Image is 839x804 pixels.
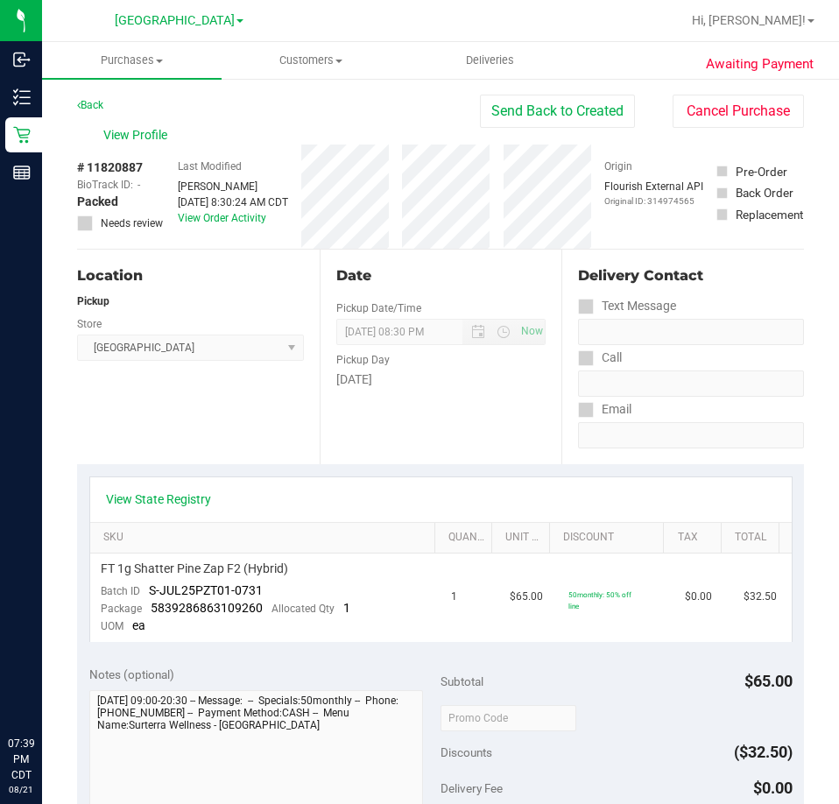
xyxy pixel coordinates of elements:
[13,126,31,144] inline-svg: Retail
[149,583,263,597] span: S-JUL25PZT01-0731
[101,620,123,632] span: UOM
[706,54,814,74] span: Awaiting Payment
[735,531,772,545] a: Total
[13,164,31,181] inline-svg: Reports
[77,99,103,111] a: Back
[578,345,622,370] label: Call
[692,13,806,27] span: Hi, [PERSON_NAME]!
[673,95,804,128] button: Cancel Purchase
[734,743,793,761] span: ($32.50)
[132,618,145,632] span: ea
[77,177,133,193] span: BioTrack ID:
[101,561,288,577] span: FT 1g Shatter Pine Zap F2 (Hybrid)
[678,531,715,545] a: Tax
[336,370,546,389] div: [DATE]
[336,352,390,368] label: Pickup Day
[336,300,421,316] label: Pickup Date/Time
[77,265,304,286] div: Location
[578,397,631,422] label: Email
[103,126,173,145] span: View Profile
[77,295,109,307] strong: Pickup
[13,51,31,68] inline-svg: Inbound
[151,601,263,615] span: 5839286863109260
[736,206,803,223] div: Replacement
[736,163,787,180] div: Pre-Order
[578,370,804,397] input: Format: (999) 999-9999
[103,531,427,545] a: SKU
[563,531,657,545] a: Discount
[451,589,457,605] span: 1
[8,783,34,796] p: 08/21
[744,672,793,690] span: $65.00
[343,601,350,615] span: 1
[480,95,635,128] button: Send Back to Created
[178,159,242,174] label: Last Modified
[441,781,503,795] span: Delivery Fee
[604,159,632,174] label: Origin
[106,490,211,508] a: View State Registry
[578,265,804,286] div: Delivery Contact
[101,215,163,231] span: Needs review
[685,589,712,605] span: $0.00
[441,705,576,731] input: Promo Code
[401,42,581,79] a: Deliveries
[178,194,288,210] div: [DATE] 8:30:24 AM CDT
[77,159,143,177] span: # 11820887
[568,590,631,610] span: 50monthly: 50% off line
[604,194,703,208] p: Original ID: 314974565
[115,13,235,28] span: [GEOGRAPHIC_DATA]
[42,53,222,68] span: Purchases
[510,589,543,605] span: $65.00
[448,531,485,545] a: Quantity
[336,265,546,286] div: Date
[178,179,288,194] div: [PERSON_NAME]
[753,779,793,797] span: $0.00
[13,88,31,106] inline-svg: Inventory
[8,736,34,783] p: 07:39 PM CDT
[736,184,793,201] div: Back Order
[222,42,401,79] a: Customers
[42,42,222,79] a: Purchases
[442,53,538,68] span: Deliveries
[77,193,118,211] span: Packed
[505,531,542,545] a: Unit Price
[578,293,676,319] label: Text Message
[137,177,140,193] span: -
[77,316,102,332] label: Store
[441,737,492,768] span: Discounts
[604,179,703,208] div: Flourish External API
[271,603,335,615] span: Allocated Qty
[441,674,483,688] span: Subtotal
[578,319,804,345] input: Format: (999) 999-9999
[101,585,140,597] span: Batch ID
[178,212,266,224] a: View Order Activity
[89,667,174,681] span: Notes (optional)
[222,53,400,68] span: Customers
[101,603,142,615] span: Package
[744,589,777,605] span: $32.50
